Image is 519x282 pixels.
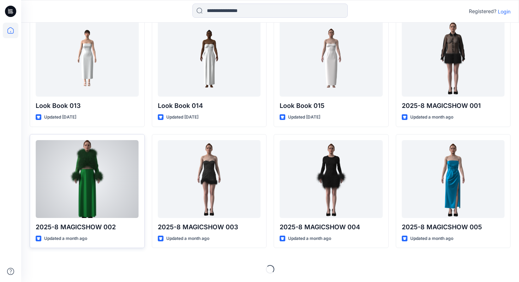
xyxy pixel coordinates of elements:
[402,101,505,111] p: 2025-8 MAGICSHOW 001
[36,101,139,111] p: Look Book 013
[36,222,139,232] p: 2025-8 MAGICSHOW 002
[36,19,139,97] a: Look Book 013
[166,114,198,121] p: Updated [DATE]
[498,8,511,15] p: Login
[469,7,496,16] p: Registered?
[44,235,87,242] p: Updated a month ago
[280,222,383,232] p: 2025-8 MAGICSHOW 004
[158,140,261,218] a: 2025-8 MAGICSHOW 003
[280,101,383,111] p: Look Book 015
[44,114,76,121] p: Updated [DATE]
[402,222,505,232] p: 2025-8 MAGICSHOW 005
[158,19,261,97] a: Look Book 014
[36,140,139,218] a: 2025-8 MAGICSHOW 002
[280,140,383,218] a: 2025-8 MAGICSHOW 004
[402,19,505,97] a: 2025-8 MAGICSHOW 001
[410,114,453,121] p: Updated a month ago
[280,19,383,97] a: Look Book 015
[402,140,505,218] a: 2025-8 MAGICSHOW 005
[410,235,453,242] p: Updated a month ago
[166,235,209,242] p: Updated a month ago
[288,114,320,121] p: Updated [DATE]
[288,235,331,242] p: Updated a month ago
[158,222,261,232] p: 2025-8 MAGICSHOW 003
[158,101,261,111] p: Look Book 014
